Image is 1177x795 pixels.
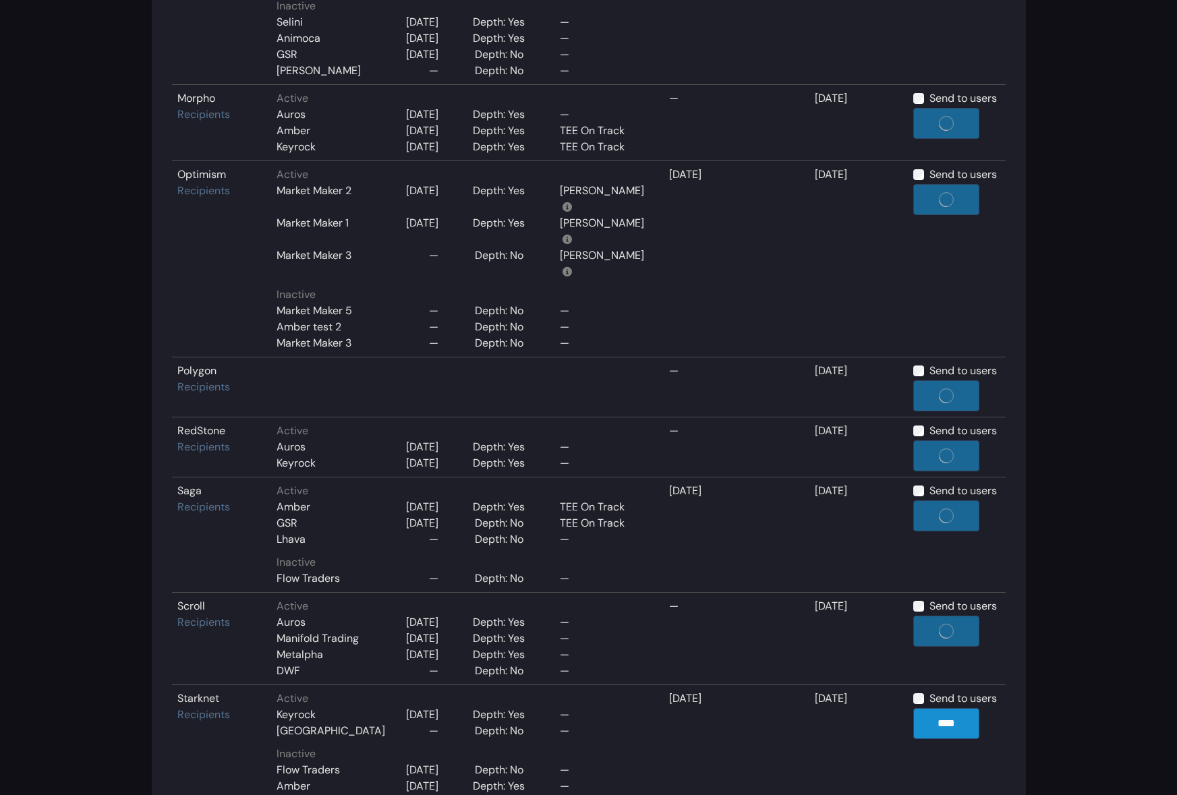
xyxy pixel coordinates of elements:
[473,439,532,455] div: Depth: Yes
[560,630,648,647] div: —
[560,439,648,455] div: —
[473,455,532,471] div: Depth: Yes
[277,707,316,723] div: Keyrock
[929,423,997,439] label: Send to users
[929,483,997,499] label: Send to users
[475,515,530,531] div: Depth: No
[277,123,310,139] div: Amber
[664,593,809,685] td: —
[406,139,438,155] div: [DATE]
[177,167,226,181] a: Optimism
[406,647,438,663] div: [DATE]
[406,778,438,794] div: [DATE]
[406,215,438,247] div: [DATE]
[406,123,438,139] div: [DATE]
[475,335,530,351] div: Depth: No
[277,215,349,247] div: Market Maker 1
[560,707,648,723] div: —
[809,85,908,161] td: [DATE]
[475,247,530,280] div: Depth: No
[475,762,530,778] div: Depth: No
[475,570,530,587] div: Depth: No
[277,663,300,679] div: DWF
[929,690,997,707] label: Send to users
[664,477,809,593] td: [DATE]
[473,499,532,515] div: Depth: Yes
[473,215,532,247] div: Depth: Yes
[177,691,219,705] a: Starknet
[560,614,648,630] div: —
[664,161,809,357] td: [DATE]
[560,303,648,319] div: —
[429,663,438,679] div: —
[560,139,648,155] div: TEE On Track
[177,599,205,613] a: Scroll
[560,215,648,247] div: [PERSON_NAME]
[277,455,316,471] div: Keyrock
[177,91,215,105] a: Morpho
[560,63,648,79] div: —
[429,303,438,319] div: —
[475,63,530,79] div: Depth: No
[475,47,530,63] div: Depth: No
[277,690,658,707] div: Active
[560,647,648,663] div: —
[177,707,230,722] a: Recipients
[473,778,532,794] div: Depth: Yes
[277,183,351,215] div: Market Maker 2
[406,107,438,123] div: [DATE]
[809,417,908,477] td: [DATE]
[277,423,658,439] div: Active
[560,778,648,794] div: —
[560,570,648,587] div: —
[473,707,532,723] div: Depth: Yes
[277,167,658,183] div: Active
[560,762,648,778] div: —
[809,161,908,357] td: [DATE]
[473,183,532,215] div: Depth: Yes
[277,63,361,79] div: [PERSON_NAME]
[560,455,648,471] div: —
[177,615,230,629] a: Recipients
[277,14,303,30] div: Selini
[473,14,532,30] div: Depth: Yes
[406,614,438,630] div: [DATE]
[177,500,230,514] a: Recipients
[277,614,306,630] div: Auros
[429,570,438,587] div: —
[809,357,908,417] td: [DATE]
[277,439,306,455] div: Auros
[277,647,323,663] div: Metalpha
[277,319,341,335] div: Amber test 2
[473,139,532,155] div: Depth: Yes
[929,167,997,183] label: Send to users
[429,335,438,351] div: —
[277,247,351,280] div: Market Maker 3
[406,14,438,30] div: [DATE]
[277,778,310,794] div: Amber
[177,380,230,394] a: Recipients
[664,357,809,417] td: —
[277,630,359,647] div: Manifold Trading
[406,630,438,647] div: [DATE]
[560,319,648,335] div: —
[473,647,532,663] div: Depth: Yes
[277,554,658,570] div: Inactive
[277,30,320,47] div: Animoca
[277,287,658,303] div: Inactive
[406,707,438,723] div: [DATE]
[277,90,658,107] div: Active
[406,183,438,215] div: [DATE]
[560,499,648,515] div: TEE On Track
[277,746,658,762] div: Inactive
[664,85,809,161] td: —
[429,319,438,335] div: —
[406,455,438,471] div: [DATE]
[177,423,225,438] a: RedStone
[277,515,297,531] div: GSR
[277,303,352,319] div: Market Maker 5
[473,107,532,123] div: Depth: Yes
[475,319,530,335] div: Depth: No
[560,335,648,351] div: —
[560,663,648,679] div: —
